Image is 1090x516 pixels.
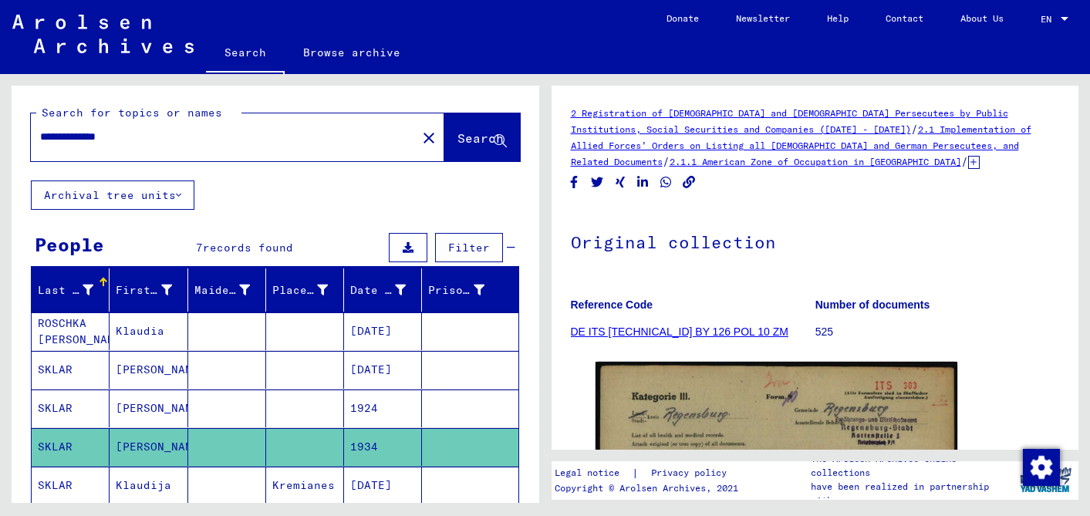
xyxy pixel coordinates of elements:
[344,467,422,504] mat-cell: [DATE]
[961,154,968,168] span: /
[194,282,250,298] div: Maiden Name
[32,268,110,312] mat-header-cell: Last Name
[42,106,222,120] mat-label: Search for topics or names
[639,465,745,481] a: Privacy policy
[815,298,930,311] b: Number of documents
[571,123,1031,167] a: 2.1 Implementation of Allied Forces’ Orders on Listing all [DEMOGRAPHIC_DATA] and German Persecut...
[31,180,194,210] button: Archival tree units
[663,154,670,168] span: /
[428,278,503,302] div: Prisoner #
[344,428,422,466] mat-cell: 1934
[35,231,104,258] div: People
[32,467,110,504] mat-cell: SKLAR
[32,390,110,427] mat-cell: SKLAR
[206,34,285,74] a: Search
[110,390,187,427] mat-cell: [PERSON_NAME]
[589,173,606,192] button: Share on Twitter
[1022,448,1059,485] div: Change consent
[350,282,406,298] div: Date of Birth
[203,241,293,255] span: records found
[110,268,187,312] mat-header-cell: First Name
[272,282,328,298] div: Place of Birth
[566,173,582,192] button: Share on Facebook
[344,351,422,389] mat-cell: [DATE]
[266,268,344,312] mat-header-cell: Place of Birth
[670,156,961,167] a: 2.1.1 American Zone of Occupation in [GEOGRAPHIC_DATA]
[811,452,1012,480] p: The Arolsen Archives online collections
[188,268,266,312] mat-header-cell: Maiden Name
[571,298,653,311] b: Reference Code
[571,107,1008,135] a: 2 Registration of [DEMOGRAPHIC_DATA] and [DEMOGRAPHIC_DATA] Persecutees by Public Institutions, S...
[658,173,674,192] button: Share on WhatsApp
[435,233,503,262] button: Filter
[428,282,484,298] div: Prisoner #
[911,122,918,136] span: /
[194,278,269,302] div: Maiden Name
[555,465,745,481] div: |
[266,467,344,504] mat-cell: Kremianes
[1017,460,1075,499] img: yv_logo.png
[555,481,745,495] p: Copyright © Arolsen Archives, 2021
[285,34,419,71] a: Browse archive
[448,241,490,255] span: Filter
[344,268,422,312] mat-header-cell: Date of Birth
[681,173,697,192] button: Copy link
[116,278,191,302] div: First Name
[38,278,113,302] div: Last Name
[612,173,629,192] button: Share on Xing
[32,312,110,350] mat-cell: ROSCHKA [PERSON_NAME]
[420,129,438,147] mat-icon: close
[1041,14,1058,25] span: EN
[422,268,518,312] mat-header-cell: Prisoner #
[457,130,504,146] span: Search
[555,465,632,481] a: Legal notice
[811,480,1012,508] p: have been realized in partnership with
[32,351,110,389] mat-cell: SKLAR
[32,428,110,466] mat-cell: SKLAR
[38,282,93,298] div: Last Name
[571,207,1060,275] h1: Original collection
[344,312,422,350] mat-cell: [DATE]
[815,324,1059,340] p: 525
[635,173,651,192] button: Share on LinkedIn
[272,278,347,302] div: Place of Birth
[116,282,171,298] div: First Name
[110,312,187,350] mat-cell: Klaudia
[1023,449,1060,486] img: Change consent
[110,351,187,389] mat-cell: [PERSON_NAME]
[110,467,187,504] mat-cell: Klaudija
[444,113,520,161] button: Search
[344,390,422,427] mat-cell: 1924
[350,278,425,302] div: Date of Birth
[571,325,788,338] a: DE ITS [TECHNICAL_ID] BY 126 POL 10 ZM
[196,241,203,255] span: 7
[413,122,444,153] button: Clear
[110,428,187,466] mat-cell: [PERSON_NAME]
[12,15,194,53] img: Arolsen_neg.svg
